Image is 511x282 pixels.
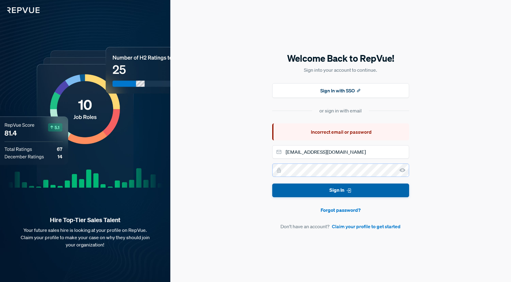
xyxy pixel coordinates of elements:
p: Your future sales hire is looking at your profile on RepVue. Claim your profile to make your case... [10,226,161,248]
button: Sign In with SSO [272,83,409,98]
p: Sign into your account to continue. [272,66,409,74]
article: Don't have an account? [272,223,409,230]
div: or sign in with email [319,107,362,114]
div: Incorrect email or password [272,123,409,140]
a: Forgot password? [272,206,409,214]
strong: Hire Top-Tier Sales Talent [10,216,161,224]
a: Claim your profile to get started [332,223,401,230]
button: Sign In [272,184,409,197]
input: Email address [272,145,409,159]
h5: Welcome Back to RepVue! [272,52,409,65]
